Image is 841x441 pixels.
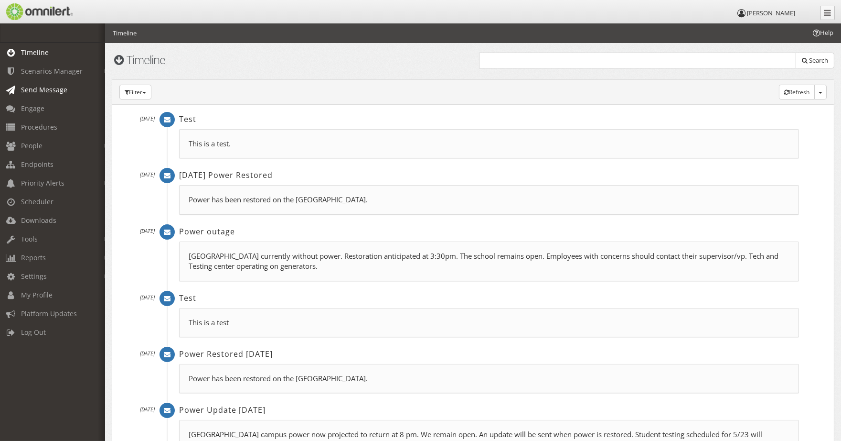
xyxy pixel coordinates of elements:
[119,85,151,99] button: Filter
[21,272,47,281] span: Settings
[140,227,155,234] small: [DATE]
[5,3,73,20] img: Omnilert
[809,56,828,65] span: Search
[796,53,834,68] button: Search
[179,226,799,237] h2: Power outage
[140,115,155,122] small: [DATE]
[21,104,44,113] span: Engage
[21,290,53,299] span: My Profile
[189,139,789,149] p: This is a test.
[179,349,799,359] h2: Power Restored [DATE]
[189,251,789,272] p: [GEOGRAPHIC_DATA] currently without power. Restoration anticipated at 3:30pm. The school remains ...
[21,309,77,318] span: Platform Updates
[179,293,799,303] h2: Test
[811,28,833,37] span: Help
[21,197,53,206] span: Scheduler
[21,122,57,132] span: Procedures
[21,7,41,15] span: Help
[140,350,155,357] small: [DATE]
[112,54,467,66] h1: Timeline
[820,6,835,20] a: Collapse Menu
[140,171,155,178] small: [DATE]
[21,66,83,76] span: Scenarios Manager
[21,48,49,57] span: Timeline
[189,195,789,205] p: Power has been restored on the [GEOGRAPHIC_DATA].
[21,178,64,187] span: Priority Alerts
[21,234,38,243] span: Tools
[189,374,789,384] p: Power has been restored on the [GEOGRAPHIC_DATA].
[21,85,67,94] span: Send Message
[189,318,789,328] p: This is a test
[747,9,795,17] span: [PERSON_NAME]
[779,85,815,99] button: Refresh
[179,114,799,124] h2: Test
[21,160,53,169] span: Endpoints
[21,216,56,225] span: Downloads
[179,170,799,180] h2: [DATE] Power Restored
[140,294,155,301] small: [DATE]
[21,141,43,150] span: People
[140,406,155,413] small: [DATE]
[21,328,46,337] span: Log Out
[21,253,46,262] span: Reports
[179,405,799,415] h2: Power Update [DATE]
[113,29,137,38] li: Timeline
